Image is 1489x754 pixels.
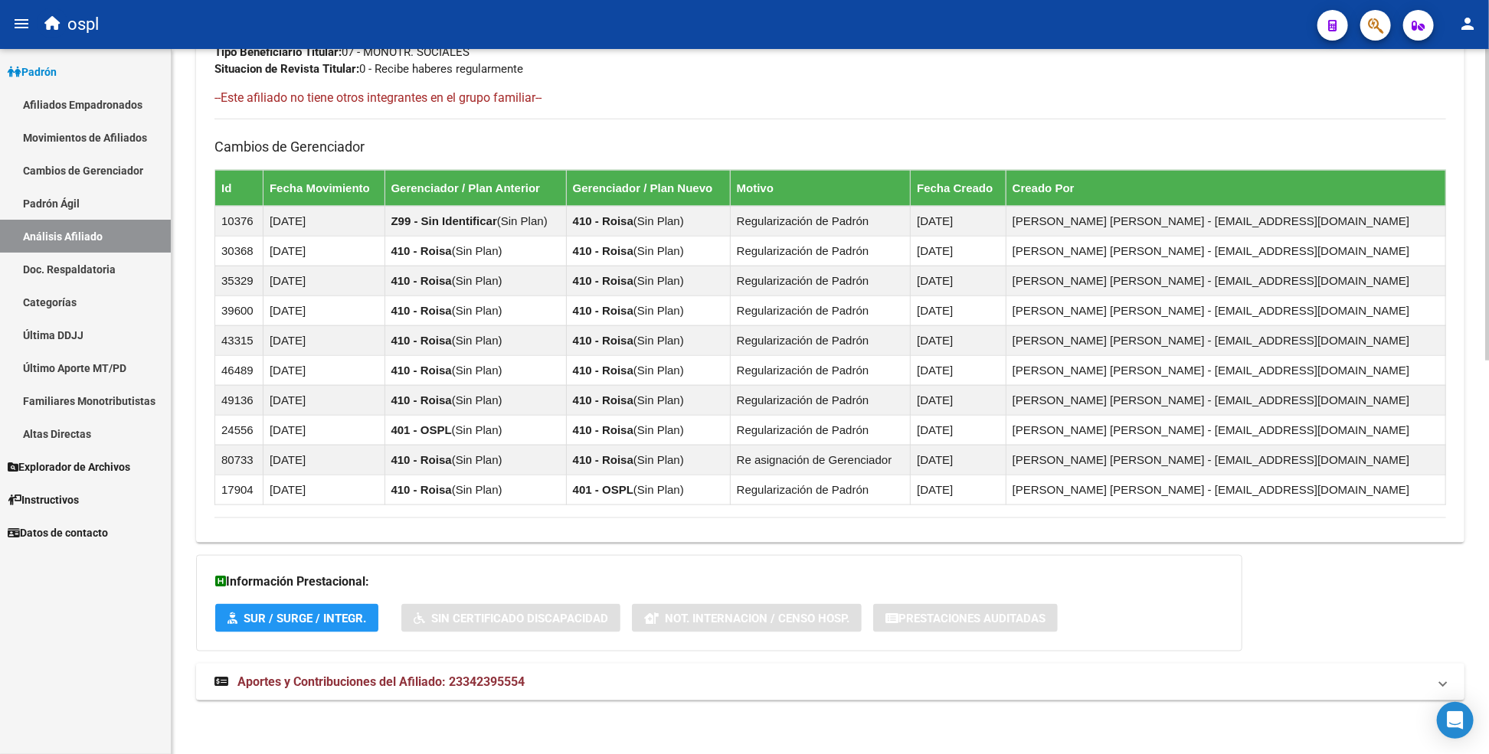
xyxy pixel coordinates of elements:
td: [PERSON_NAME] [PERSON_NAME] - [EMAIL_ADDRESS][DOMAIN_NAME] [1006,325,1445,355]
td: ( ) [566,206,730,236]
th: Creado Por [1006,170,1445,206]
td: ( ) [385,236,566,266]
td: ( ) [385,325,566,355]
td: [DATE] [263,475,385,504]
span: 0 - Recibe haberes regularmente [214,62,523,76]
td: ( ) [566,266,730,295]
td: [DATE] [911,206,1006,236]
td: [DATE] [263,236,385,266]
td: [PERSON_NAME] [PERSON_NAME] - [EMAIL_ADDRESS][DOMAIN_NAME] [1006,236,1445,266]
td: ( ) [566,355,730,385]
div: Open Intercom Messenger [1437,702,1474,739]
span: Explorador de Archivos [8,459,130,475]
td: [DATE] [263,415,385,445]
span: Sin Plan [456,453,499,466]
strong: 410 - Roisa [573,364,633,377]
span: Sin Plan [637,334,680,347]
td: ( ) [566,445,730,475]
td: Regularización de Padrón [730,295,911,325]
span: Sin Plan [637,483,680,496]
button: Prestaciones Auditadas [873,604,1058,632]
strong: 410 - Roisa [573,214,633,227]
span: Sin Plan [501,214,544,227]
span: Sin Plan [456,334,499,347]
strong: Z99 - Sin Identificar [391,214,497,227]
span: Sin Plan [637,364,680,377]
td: 39600 [215,295,263,325]
td: [DATE] [263,295,385,325]
td: Re asignación de Gerenciador [730,445,911,475]
span: Sin Plan [637,393,680,406]
td: 80733 [215,445,263,475]
td: [DATE] [263,445,385,475]
td: ( ) [566,385,730,415]
td: ( ) [385,206,566,236]
td: ( ) [385,385,566,415]
td: [DATE] [911,236,1006,266]
td: 43315 [215,325,263,355]
td: [DATE] [911,385,1006,415]
td: [DATE] [911,445,1006,475]
td: ( ) [566,475,730,504]
span: Sin Plan [637,244,680,257]
span: ospl [67,8,99,41]
span: Sin Plan [637,453,680,466]
span: Padrón [8,64,57,80]
h3: Cambios de Gerenciador [214,136,1446,158]
td: ( ) [385,475,566,504]
h4: --Este afiliado no tiene otros integrantes en el grupo familiar-- [214,90,1446,106]
td: 35329 [215,266,263,295]
td: ( ) [385,355,566,385]
span: Datos de contacto [8,524,108,541]
span: Prestaciones Auditadas [898,612,1046,625]
strong: 410 - Roisa [391,274,452,287]
td: [PERSON_NAME] [PERSON_NAME] - [EMAIL_ADDRESS][DOMAIN_NAME] [1006,385,1445,415]
td: 10376 [215,206,263,236]
td: [DATE] [911,355,1006,385]
td: [DATE] [911,295,1006,325]
strong: 410 - Roisa [391,393,452,406]
span: Sin Plan [456,364,499,377]
td: ( ) [566,295,730,325]
strong: 410 - Roisa [391,364,452,377]
th: Id [215,170,263,206]
td: [DATE] [263,385,385,415]
span: Sin Plan [456,483,499,496]
strong: Tipo Beneficiario Titular: [214,45,342,59]
span: Sin Plan [456,244,499,257]
span: Sin Plan [637,423,680,436]
td: ( ) [385,445,566,475]
span: Not. Internacion / Censo Hosp. [665,612,849,625]
td: Regularización de Padrón [730,266,911,295]
strong: 401 - OSPL [391,423,452,436]
td: [PERSON_NAME] [PERSON_NAME] - [EMAIL_ADDRESS][DOMAIN_NAME] [1006,475,1445,504]
td: ( ) [566,415,730,445]
td: [PERSON_NAME] [PERSON_NAME] - [EMAIL_ADDRESS][DOMAIN_NAME] [1006,445,1445,475]
mat-icon: person [1458,15,1477,33]
td: [PERSON_NAME] [PERSON_NAME] - [EMAIL_ADDRESS][DOMAIN_NAME] [1006,206,1445,236]
td: Regularización de Padrón [730,236,911,266]
td: 24556 [215,415,263,445]
strong: 410 - Roisa [573,244,633,257]
strong: 401 - OSPL [573,483,633,496]
span: 07 - MONOTR. SOCIALES [214,45,470,59]
h3: Información Prestacional: [215,571,1223,592]
td: 46489 [215,355,263,385]
th: Fecha Movimiento [263,170,385,206]
td: ( ) [385,266,566,295]
span: Sin Plan [456,304,499,317]
span: Sin Certificado Discapacidad [431,612,608,625]
td: Regularización de Padrón [730,385,911,415]
td: [PERSON_NAME] [PERSON_NAME] - [EMAIL_ADDRESS][DOMAIN_NAME] [1006,295,1445,325]
td: Regularización de Padrón [730,475,911,504]
span: Sin Plan [456,423,499,436]
span: Instructivos [8,491,79,508]
span: Sin Plan [637,214,680,227]
td: [DATE] [263,355,385,385]
td: [PERSON_NAME] [PERSON_NAME] - [EMAIL_ADDRESS][DOMAIN_NAME] [1006,415,1445,445]
td: [DATE] [263,325,385,355]
strong: 410 - Roisa [573,304,633,317]
td: 30368 [215,236,263,266]
td: 17904 [215,475,263,504]
button: Not. Internacion / Censo Hosp. [632,604,862,632]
